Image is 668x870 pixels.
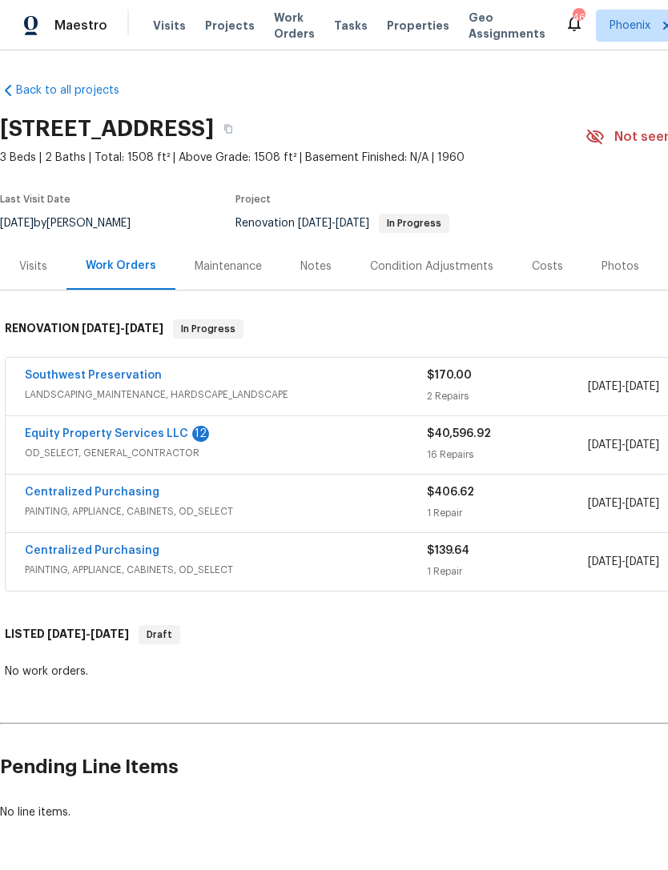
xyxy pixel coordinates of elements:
span: - [47,628,129,639]
div: 1 Repair [427,505,588,521]
span: [DATE] [47,628,86,639]
span: Properties [387,18,449,34]
span: Phoenix [610,18,650,34]
h6: LISTED [5,625,129,644]
span: [DATE] [91,628,129,639]
span: $170.00 [427,370,472,381]
span: [DATE] [588,381,622,392]
div: Visits [19,259,47,275]
div: 2 Repairs [427,388,588,404]
span: Work Orders [274,10,315,42]
button: Copy Address [214,114,243,143]
div: 16 Repairs [427,447,588,463]
span: [DATE] [626,381,659,392]
span: [DATE] [336,218,369,229]
span: In Progress [380,219,448,228]
div: Notes [300,259,332,275]
span: LANDSCAPING_MAINTENANCE, HARDSCAPE_LANDSCAPE [25,387,427,403]
span: - [588,495,659,511]
h6: RENOVATION [5,319,163,339]
div: Condition Adjustments [370,259,493,275]
span: [DATE] [82,323,120,334]
span: Projects [205,18,255,34]
span: - [298,218,369,229]
span: PAINTING, APPLIANCE, CABINETS, OD_SELECT [25,562,427,578]
span: PAINTING, APPLIANCE, CABINETS, OD_SELECT [25,503,427,519]
span: Draft [140,627,179,643]
span: - [588,437,659,453]
span: In Progress [175,321,242,337]
span: Renovation [235,218,449,229]
span: Maestro [54,18,107,34]
span: [DATE] [125,323,163,334]
a: Centralized Purchasing [25,545,159,556]
span: - [82,323,163,334]
span: - [588,379,659,395]
span: [DATE] [298,218,332,229]
div: Costs [532,259,563,275]
span: [DATE] [588,439,622,451]
div: 46 [573,10,584,26]
div: 1 Repair [427,563,588,579]
div: Work Orders [86,258,156,274]
span: [DATE] [588,498,622,509]
div: 12 [192,426,209,442]
span: $406.62 [427,487,474,498]
span: $40,596.92 [427,428,491,439]
span: Project [235,194,271,204]
span: [DATE] [588,556,622,567]
span: Geo Assignments [469,10,545,42]
div: Photos [602,259,639,275]
span: Tasks [334,20,368,31]
a: Centralized Purchasing [25,487,159,498]
span: Visits [153,18,186,34]
span: [DATE] [626,498,659,509]
span: OD_SELECT, GENERAL_CONTRACTOR [25,445,427,461]
a: Equity Property Services LLC [25,428,188,439]
span: - [588,554,659,570]
a: Southwest Preservation [25,370,162,381]
div: Maintenance [195,259,262,275]
span: $139.64 [427,545,469,556]
span: [DATE] [626,556,659,567]
span: [DATE] [626,439,659,451]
